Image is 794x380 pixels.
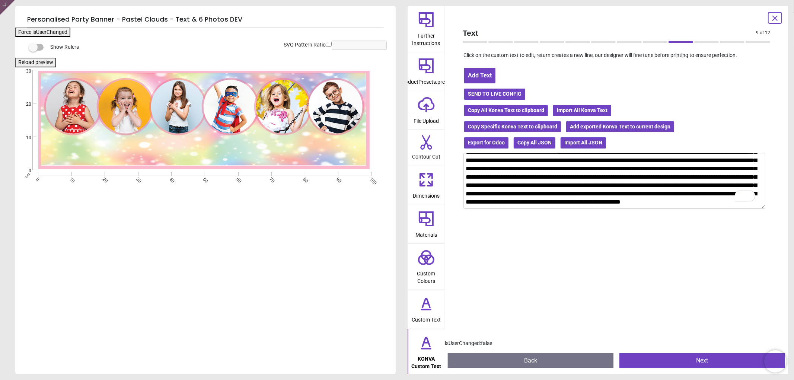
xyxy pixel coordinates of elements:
button: Copy All Konva Text to clipboard [463,104,549,117]
button: File Upload [408,91,445,130]
button: Add exported Konva Text to current design [565,121,675,133]
span: 70 [268,176,273,181]
button: productPresets.preset [408,52,445,91]
span: 50 [201,176,206,181]
span: Text [463,28,756,38]
iframe: Brevo live chat [764,350,787,373]
button: Add Text [463,67,496,84]
div: isUserChanged: false [445,340,788,347]
span: Further Instructions [408,29,444,47]
div: Show Rulers [33,43,396,52]
span: 9 of 12 [756,30,770,36]
span: productPresets.preset [401,75,452,86]
p: Click on the custom text to edit, return creates a new line, our designer will fine tune before p... [457,52,776,59]
button: Export for Odoo [463,137,509,149]
h5: Personalised Party Banner - Pastel Clouds - Text & 6 Photos DEV [27,12,384,28]
span: 30 [135,176,140,181]
button: KONVA Custom Text [408,329,445,375]
span: Custom Text [412,313,441,324]
button: Import All Konva Text [552,104,612,117]
span: 100 [368,176,373,181]
button: Dimensions [408,166,445,205]
label: SVG Pattern Ratio: [284,41,327,49]
button: SEND TO LIVE CONFIG [463,88,526,100]
button: Custom Colours [408,244,445,290]
span: 90 [335,176,339,181]
span: File Upload [414,114,439,125]
span: 40 [168,176,173,181]
button: Custom Text [408,290,445,329]
span: 0 [35,176,39,181]
span: Contour Cut [412,150,440,161]
button: Materials [408,205,445,244]
button: Import All JSON [560,137,607,149]
span: 60 [235,176,240,181]
span: Custom Colours [408,266,444,285]
button: Contour Cut [408,130,445,166]
button: Back [448,353,613,368]
span: 30 [17,68,31,74]
button: Further Instructions [408,6,445,52]
textarea: To enrich screen reader interactions, please activate Accessibility in Grammarly extension settings [463,153,765,209]
span: 0 [17,168,31,174]
button: Copy Specific Konva Text to clipboard [463,121,562,133]
span: 20 [17,101,31,108]
button: Force isUserChanged [15,28,70,37]
span: cm [24,172,31,179]
button: Copy All JSON [513,137,556,149]
span: 10 [68,176,73,181]
span: 20 [101,176,106,181]
span: KONVA Custom Text [408,352,444,370]
button: Next [619,353,785,368]
span: 80 [302,176,306,181]
button: Reload preview [15,58,56,67]
span: Dimensions [413,189,440,200]
span: Materials [415,228,437,239]
span: 10 [17,135,31,141]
